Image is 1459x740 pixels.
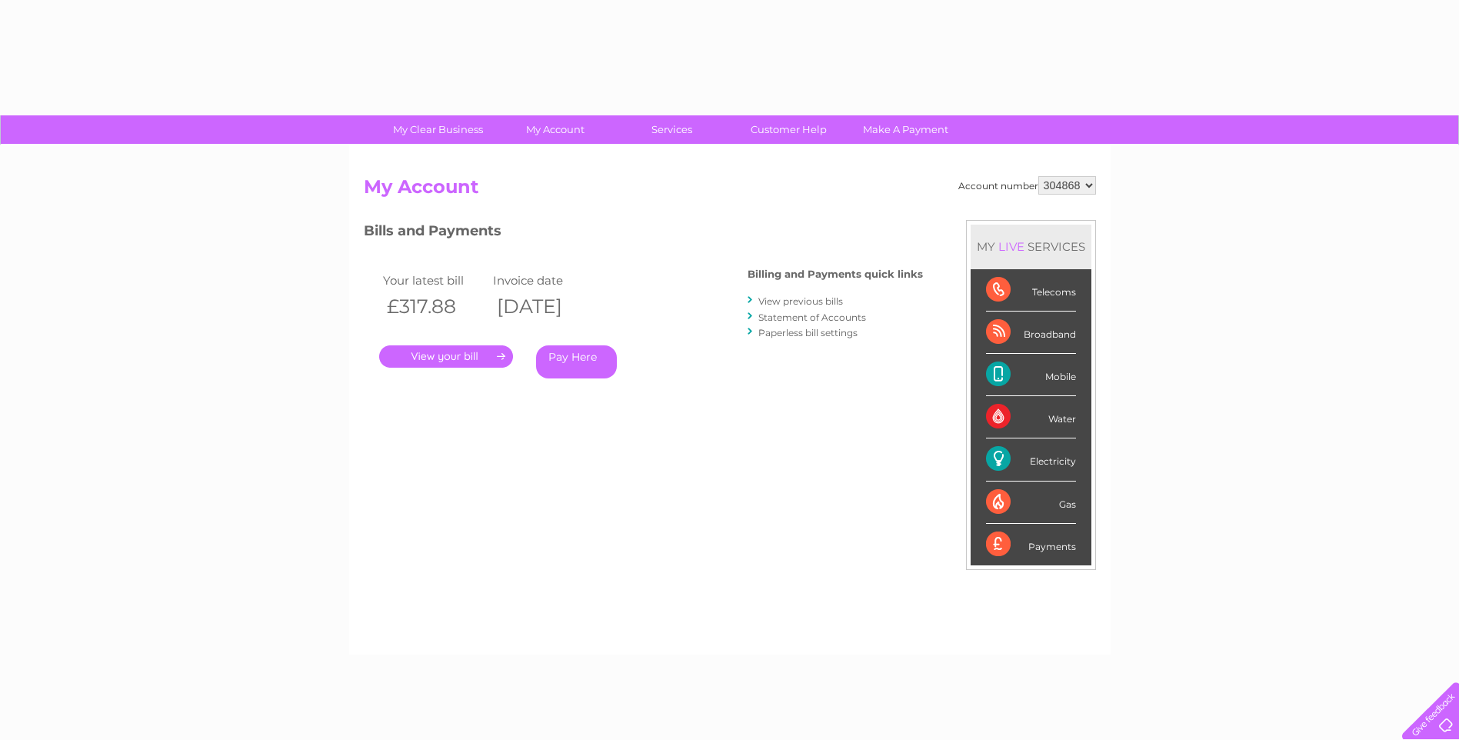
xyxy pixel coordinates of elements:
[725,115,852,144] a: Customer Help
[986,396,1076,438] div: Water
[364,220,923,247] h3: Bills and Payments
[986,524,1076,565] div: Payments
[379,270,490,291] td: Your latest bill
[536,345,617,378] a: Pay Here
[995,239,1028,254] div: LIVE
[986,482,1076,524] div: Gas
[842,115,969,144] a: Make A Payment
[986,312,1076,354] div: Broadband
[986,354,1076,396] div: Mobile
[489,291,600,322] th: [DATE]
[379,345,513,368] a: .
[491,115,618,144] a: My Account
[758,327,858,338] a: Paperless bill settings
[958,176,1096,195] div: Account number
[748,268,923,280] h4: Billing and Payments quick links
[364,176,1096,205] h2: My Account
[971,225,1091,268] div: MY SERVICES
[608,115,735,144] a: Services
[489,270,600,291] td: Invoice date
[379,291,490,322] th: £317.88
[758,295,843,307] a: View previous bills
[986,438,1076,481] div: Electricity
[758,312,866,323] a: Statement of Accounts
[375,115,501,144] a: My Clear Business
[986,269,1076,312] div: Telecoms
